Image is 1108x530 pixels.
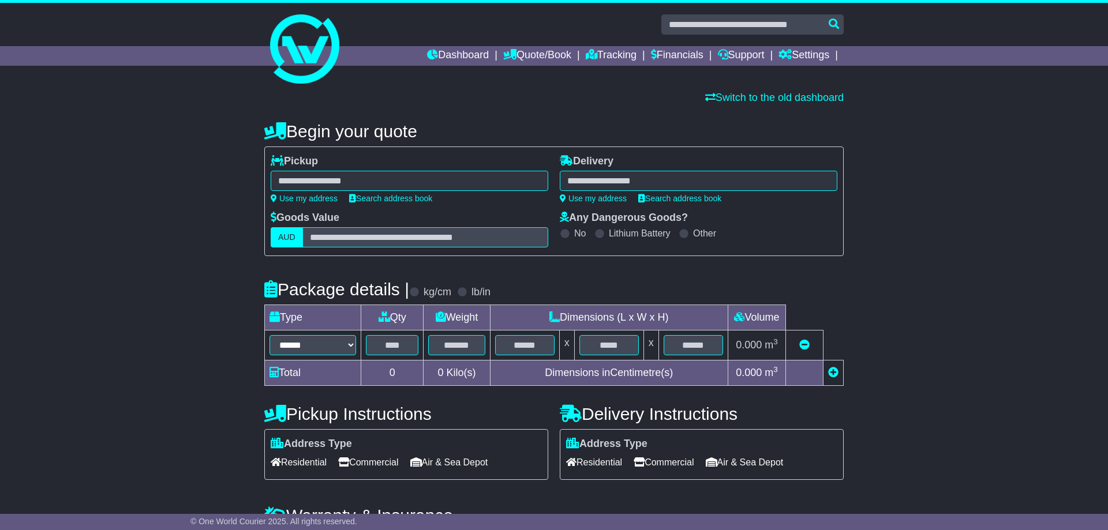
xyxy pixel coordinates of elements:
[361,360,424,386] td: 0
[718,46,765,66] a: Support
[264,404,548,423] h4: Pickup Instructions
[264,506,844,525] h4: Warranty & Insurance
[271,227,303,247] label: AUD
[271,438,352,450] label: Address Type
[765,367,778,378] span: m
[643,330,658,360] td: x
[705,92,844,103] a: Switch to the old dashboard
[437,367,443,378] span: 0
[424,286,451,299] label: kg/cm
[609,228,671,239] label: Lithium Battery
[651,46,703,66] a: Financials
[471,286,491,299] label: lb/in
[190,517,357,526] span: © One World Courier 2025. All rights reserved.
[728,305,785,330] td: Volume
[271,194,338,203] a: Use my address
[264,122,844,141] h4: Begin your quote
[706,453,784,471] span: Air & Sea Depot
[271,453,327,471] span: Residential
[736,339,762,351] span: 0.000
[349,194,432,203] a: Search address book
[559,330,574,360] td: x
[560,212,688,224] label: Any Dangerous Goods?
[566,453,622,471] span: Residential
[586,46,637,66] a: Tracking
[265,305,361,330] td: Type
[271,212,339,224] label: Goods Value
[693,228,716,239] label: Other
[427,46,489,66] a: Dashboard
[736,367,762,378] span: 0.000
[271,155,318,168] label: Pickup
[566,438,647,450] label: Address Type
[410,453,488,471] span: Air & Sea Depot
[424,360,490,386] td: Kilo(s)
[560,155,613,168] label: Delivery
[765,339,778,351] span: m
[773,365,778,374] sup: 3
[338,453,398,471] span: Commercial
[799,339,810,351] a: Remove this item
[773,337,778,346] sup: 3
[778,46,829,66] a: Settings
[560,194,627,203] a: Use my address
[560,404,844,423] h4: Delivery Instructions
[361,305,424,330] td: Qty
[634,453,694,471] span: Commercial
[574,228,586,239] label: No
[503,46,571,66] a: Quote/Book
[264,280,409,299] h4: Package details |
[490,360,728,386] td: Dimensions in Centimetre(s)
[638,194,721,203] a: Search address book
[265,360,361,386] td: Total
[490,305,728,330] td: Dimensions (L x W x H)
[424,305,490,330] td: Weight
[828,367,839,378] a: Add new item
